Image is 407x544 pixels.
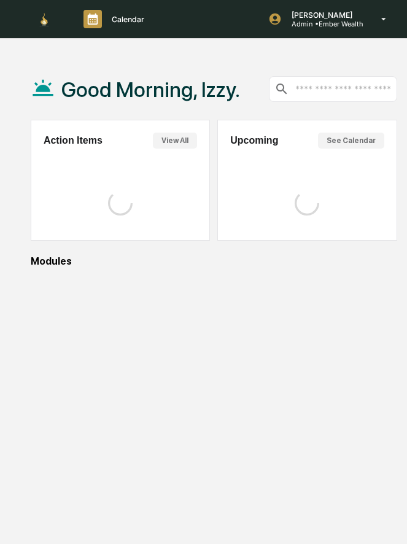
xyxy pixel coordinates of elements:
[29,11,59,28] img: logo
[61,77,240,102] h1: Good Morning, Izzy.
[230,135,278,146] h2: Upcoming
[318,133,384,149] button: See Calendar
[282,10,363,20] p: [PERSON_NAME]
[102,15,150,24] p: Calendar
[44,135,103,146] h2: Action Items
[282,20,363,28] p: Admin • Ember Wealth
[153,133,197,149] button: View All
[31,255,397,267] div: Modules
